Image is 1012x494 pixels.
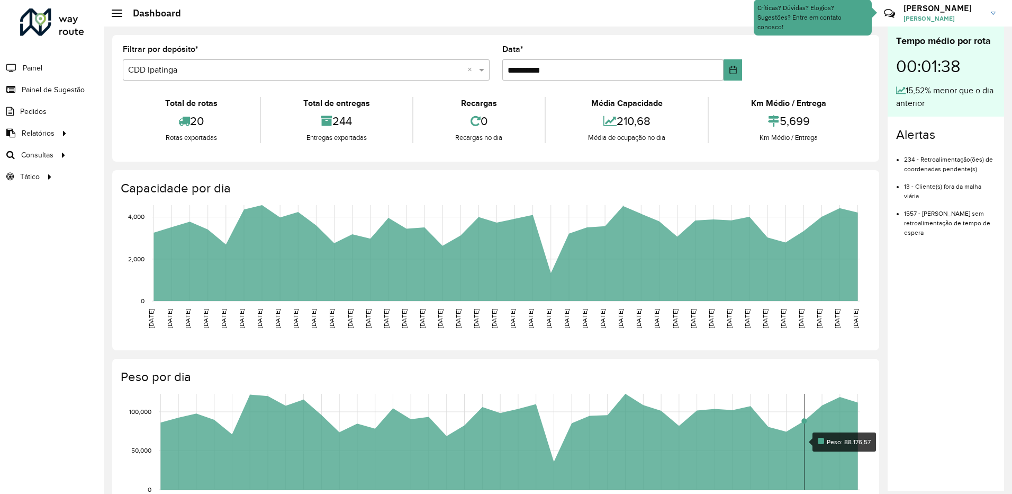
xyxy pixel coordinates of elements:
text: [DATE] [816,309,823,328]
text: [DATE] [744,309,751,328]
text: [DATE] [328,309,335,328]
text: 0 [141,297,144,304]
text: 100,000 [129,408,151,415]
h4: Peso por dia [121,369,869,385]
text: [DATE] [491,309,498,328]
text: [DATE] [365,309,372,328]
div: 5,699 [711,110,866,133]
text: [DATE] [690,309,697,328]
text: [DATE] [545,309,552,328]
text: [DATE] [798,309,805,328]
a: Contato Rápido [878,2,901,25]
div: Km Médio / Entrega [711,97,866,110]
text: [DATE] [202,309,209,328]
span: Painel de Sugestão [22,84,85,95]
text: [DATE] [274,309,281,328]
text: [DATE] [256,309,263,328]
div: 210,68 [548,110,705,133]
text: [DATE] [455,309,462,328]
text: 2,000 [128,255,144,262]
h3: [PERSON_NAME] [903,3,983,13]
text: [DATE] [148,309,155,328]
span: Tático [20,171,40,182]
span: Pedidos [20,106,47,117]
li: 13 - Cliente(s) fora da malha viária [904,174,996,201]
button: Choose Date [724,59,742,81]
div: Km Médio / Entrega [711,133,866,143]
div: 00:01:38 [896,48,996,84]
text: [DATE] [383,309,390,328]
text: [DATE] [437,309,444,328]
text: [DATE] [780,309,787,328]
span: Consultas [21,149,53,161]
text: [DATE] [184,309,191,328]
div: Média de ocupação no dia [548,133,705,143]
li: 1557 - [PERSON_NAME] sem retroalimentação de tempo de espera [904,201,996,237]
div: Total de entregas [264,97,410,110]
text: [DATE] [708,309,715,328]
h4: Alertas [896,127,996,143]
text: [DATE] [672,309,679,328]
label: Data [502,43,523,56]
text: [DATE] [581,309,588,328]
text: [DATE] [617,309,624,328]
label: Filtrar por depósito [123,43,198,56]
div: Recargas [416,97,543,110]
div: 244 [264,110,410,133]
text: [DATE] [653,309,660,328]
text: [DATE] [238,309,245,328]
div: Média Capacidade [548,97,705,110]
text: [DATE] [599,309,606,328]
div: 0 [416,110,543,133]
text: 4,000 [128,214,144,220]
span: [PERSON_NAME] [903,14,983,23]
text: [DATE] [834,309,841,328]
text: [DATE] [527,309,534,328]
text: [DATE] [220,309,227,328]
div: 15,52% menor que o dia anterior [896,84,996,110]
text: [DATE] [509,309,516,328]
span: Painel [23,63,42,74]
text: 0 [148,486,151,493]
div: Recargas no dia [416,133,543,143]
div: Total de rotas [125,97,257,110]
text: 50,000 [131,447,151,454]
text: [DATE] [563,309,570,328]
text: [DATE] [310,309,317,328]
text: [DATE] [473,309,480,328]
div: 20 [125,110,257,133]
text: [DATE] [292,309,299,328]
text: [DATE] [762,309,769,328]
text: [DATE] [401,309,408,328]
div: Entregas exportadas [264,133,410,143]
text: [DATE] [419,309,426,328]
text: [DATE] [347,309,354,328]
h2: Dashboard [122,7,181,19]
text: [DATE] [852,309,859,328]
span: Relatórios [22,128,55,139]
text: [DATE] [726,309,733,328]
text: [DATE] [635,309,642,328]
li: 234 - Retroalimentação(ões) de coordenadas pendente(s) [904,147,996,174]
div: Tempo médio por rota [896,34,996,48]
div: Rotas exportadas [125,133,257,143]
h4: Capacidade por dia [121,181,869,196]
span: Clear all [467,64,476,76]
text: [DATE] [166,309,173,328]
